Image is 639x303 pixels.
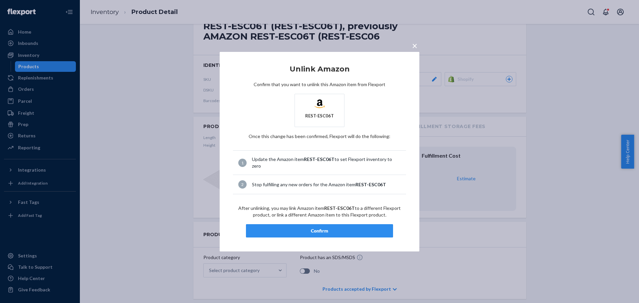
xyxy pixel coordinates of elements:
[252,227,387,234] div: Confirm
[233,205,406,218] p: After unlinking, you may link Amazon item to a different Flexport product, or link a different Am...
[246,224,393,237] button: Confirm
[305,113,334,119] div: REST-ESC06T
[252,156,401,169] div: Update the Amazon item to set Flexport inventory to zero
[412,40,417,51] span: ×
[355,182,386,187] span: REST-ESC06T
[324,205,355,211] span: REST-ESC06T
[238,159,247,167] div: 1
[233,133,406,140] p: Once this change has been confirmed, Flexport will do the following :
[252,181,401,188] div: Stop fulfilling any new orders for the Amazon item
[233,81,406,88] p: Confirm that you want to unlink this Amazon item from Flexport
[233,65,406,73] h2: Unlink Amazon
[304,156,334,162] span: REST-ESC06T
[238,180,247,189] div: 2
